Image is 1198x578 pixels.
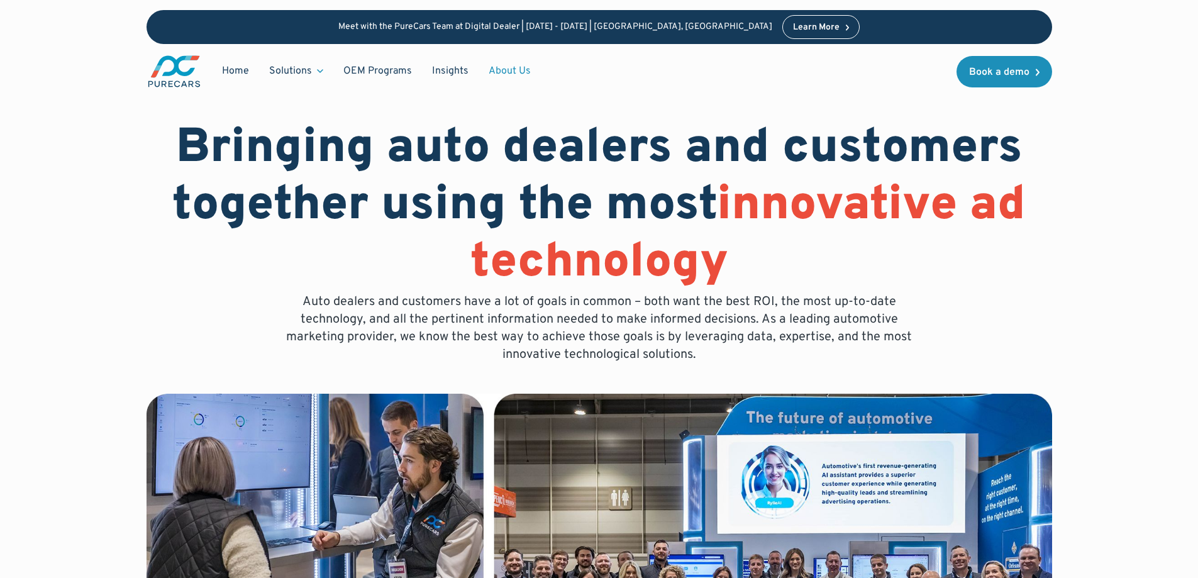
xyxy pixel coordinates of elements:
[479,59,541,83] a: About Us
[269,64,312,78] div: Solutions
[422,59,479,83] a: Insights
[957,56,1052,87] a: Book a demo
[147,54,202,89] img: purecars logo
[782,15,860,39] a: Learn More
[212,59,259,83] a: Home
[259,59,333,83] div: Solutions
[338,22,772,33] p: Meet with the PureCars Team at Digital Dealer | [DATE] - [DATE] | [GEOGRAPHIC_DATA], [GEOGRAPHIC_...
[470,176,1026,294] span: innovative ad technology
[277,293,921,364] p: Auto dealers and customers have a lot of goals in common – both want the best ROI, the most up-to...
[147,54,202,89] a: main
[147,121,1052,293] h1: Bringing auto dealers and customers together using the most
[793,23,840,32] div: Learn More
[969,67,1029,77] div: Book a demo
[333,59,422,83] a: OEM Programs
